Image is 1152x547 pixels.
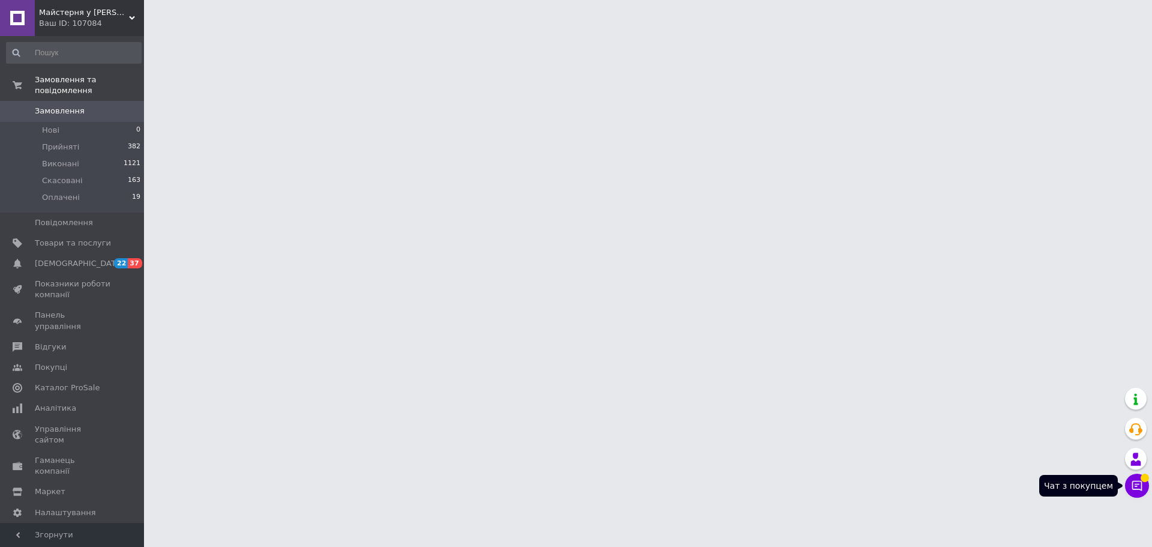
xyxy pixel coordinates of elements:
[42,192,80,203] span: Оплачені
[35,362,67,373] span: Покупці
[35,455,111,477] span: Гаманець компанії
[42,125,59,136] span: Нові
[114,258,128,268] span: 22
[1039,475,1118,497] div: Чат з покупцем
[124,159,140,169] span: 1121
[6,42,142,64] input: Пошук
[128,258,142,268] span: 37
[35,106,85,116] span: Замовлення
[35,279,111,300] span: Показники роботи компанії
[35,74,144,96] span: Замовлення та повідомлення
[42,159,79,169] span: Виконані
[132,192,140,203] span: 19
[39,18,144,29] div: Ваш ID: 107084
[35,507,96,518] span: Налаштування
[35,217,93,228] span: Повідомлення
[35,258,124,269] span: [DEMOGRAPHIC_DATA]
[136,125,140,136] span: 0
[35,403,76,414] span: Аналітика
[1125,474,1149,498] button: Чат з покупцем
[42,175,83,186] span: Скасовані
[35,342,66,352] span: Відгуки
[35,310,111,331] span: Панель управління
[35,382,100,393] span: Каталог ProSale
[128,175,140,186] span: 163
[35,486,65,497] span: Маркет
[35,424,111,446] span: Управління сайтом
[128,142,140,153] span: 382
[42,142,79,153] span: Прийняті
[35,238,111,249] span: Товари та послуги
[39,7,129,18] span: Майстерня у Вячеслава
